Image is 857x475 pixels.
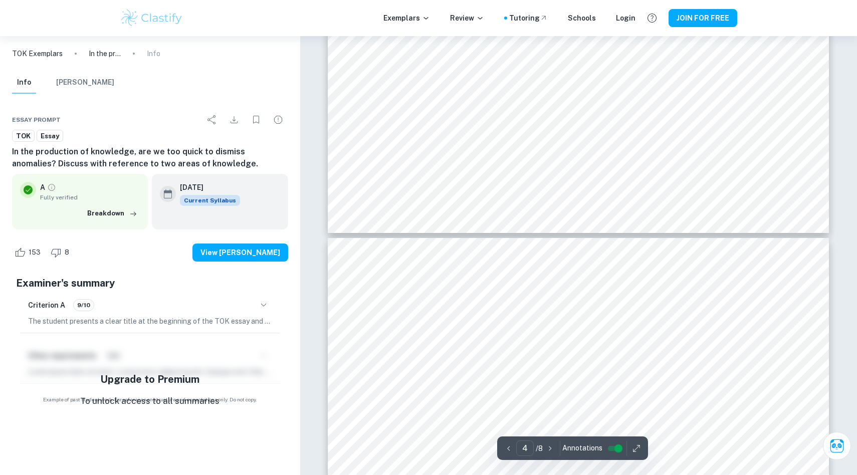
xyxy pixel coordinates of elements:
[383,13,430,24] p: Exemplars
[100,372,199,387] h5: Upgrade to Premium
[47,183,56,192] a: Grade fully verified
[28,300,65,311] h6: Criterion A
[12,72,36,94] button: Info
[268,110,288,130] div: Report issue
[37,130,63,142] a: Essay
[28,316,272,327] p: The student presents a clear title at the beginning of the TOK essay and maintains a sustained fo...
[509,13,548,24] a: Tutoring
[89,48,121,59] p: In the production of knowledge, are we too quick to dismiss anomalies? Discuss with reference to ...
[147,48,160,59] p: Info
[224,110,244,130] div: Download
[180,182,232,193] h6: [DATE]
[56,72,114,94] button: [PERSON_NAME]
[180,195,240,206] span: Current Syllabus
[40,182,45,193] p: A
[12,48,63,59] a: TOK Exemplars
[823,432,851,460] button: Ask Clai
[202,110,222,130] div: Share
[12,115,61,124] span: Essay prompt
[562,443,602,453] span: Annotations
[192,244,288,262] button: View [PERSON_NAME]
[180,195,240,206] div: This exemplar is based on the current syllabus. Feel free to refer to it for inspiration/ideas wh...
[120,8,183,28] img: Clastify logo
[48,245,75,261] div: Dislike
[450,13,484,24] p: Review
[16,276,284,291] h5: Examiner's summary
[59,248,75,258] span: 8
[12,130,35,142] a: TOK
[13,131,34,141] span: TOK
[80,395,220,408] p: To unlock access to all summaries
[536,443,543,454] p: / 8
[616,13,635,24] a: Login
[12,245,46,261] div: Like
[40,193,140,202] span: Fully verified
[644,10,661,27] button: Help and Feedback
[246,110,266,130] div: Bookmark
[85,206,140,221] button: Breakdown
[12,146,288,170] h6: In the production of knowledge, are we too quick to dismiss anomalies? Discuss with reference to ...
[23,248,46,258] span: 153
[568,13,596,24] a: Schools
[669,9,737,27] button: JOIN FOR FREE
[74,301,94,310] span: 9/10
[12,396,288,403] span: Example of past student work. For reference on structure and expectations only. Do not copy.
[37,131,63,141] span: Essay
